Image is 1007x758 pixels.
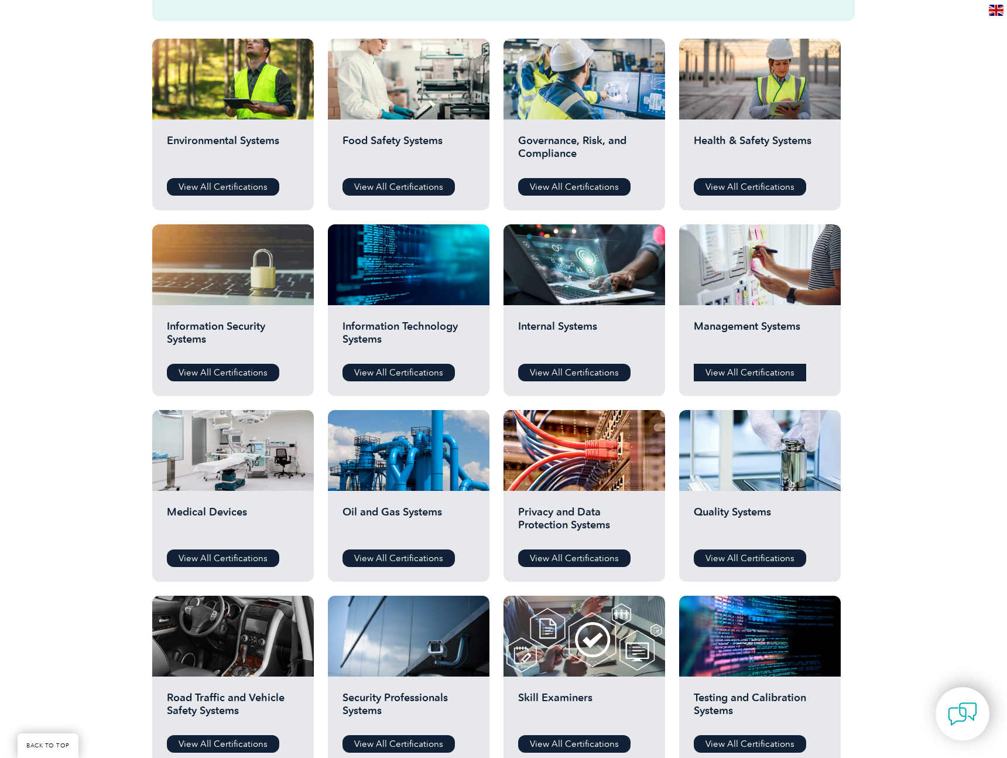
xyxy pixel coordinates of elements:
[342,549,455,567] a: View All Certifications
[518,320,650,355] h2: Internal Systems
[518,691,650,726] h2: Skill Examiners
[989,5,1003,16] img: en
[694,320,826,355] h2: Management Systems
[342,178,455,196] a: View All Certifications
[948,699,977,729] img: contact-chat.png
[18,733,78,758] a: BACK TO TOP
[167,178,279,196] a: View All Certifications
[694,549,806,567] a: View All Certifications
[167,320,299,355] h2: Information Security Systems
[518,735,631,753] a: View All Certifications
[342,735,455,753] a: View All Certifications
[694,691,826,726] h2: Testing and Calibration Systems
[167,506,299,541] h2: Medical Devices
[694,134,826,169] h2: Health & Safety Systems
[342,320,475,355] h2: Information Technology Systems
[518,549,631,567] a: View All Certifications
[167,364,279,381] a: View All Certifications
[342,134,475,169] h2: Food Safety Systems
[518,178,631,196] a: View All Certifications
[694,178,806,196] a: View All Certifications
[167,549,279,567] a: View All Certifications
[342,691,475,726] h2: Security Professionals Systems
[342,364,455,381] a: View All Certifications
[694,364,806,381] a: View All Certifications
[518,134,650,169] h2: Governance, Risk, and Compliance
[518,364,631,381] a: View All Certifications
[518,506,650,541] h2: Privacy and Data Protection Systems
[167,735,279,753] a: View All Certifications
[167,691,299,726] h2: Road Traffic and Vehicle Safety Systems
[694,735,806,753] a: View All Certifications
[342,506,475,541] h2: Oil and Gas Systems
[167,134,299,169] h2: Environmental Systems
[694,506,826,541] h2: Quality Systems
